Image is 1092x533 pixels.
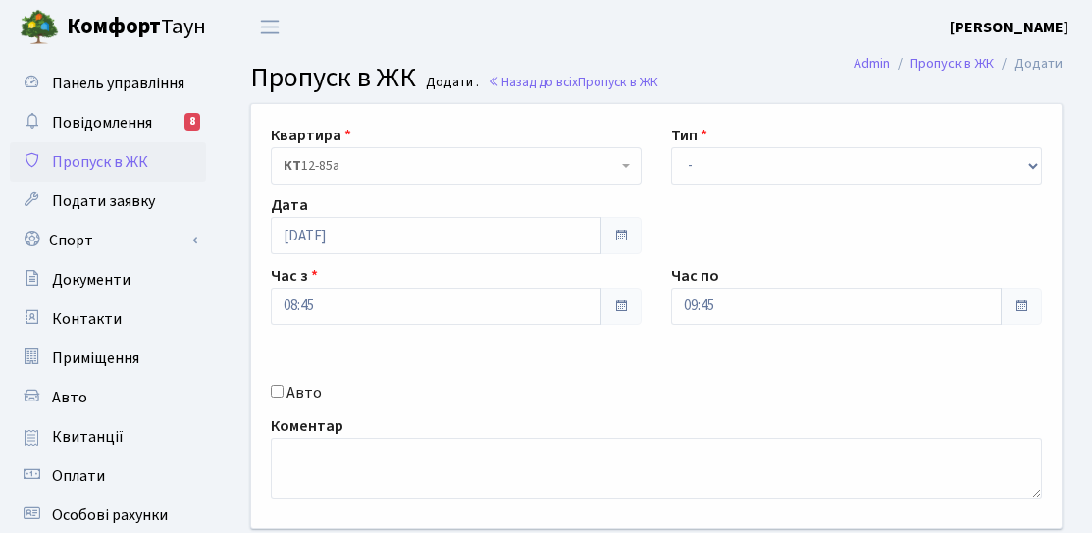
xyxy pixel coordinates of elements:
[422,75,479,91] small: Додати .
[488,73,658,91] a: Назад до всіхПропуск в ЖК
[52,387,87,408] span: Авто
[52,347,139,369] span: Приміщення
[52,73,184,94] span: Панель управління
[10,103,206,142] a: Повідомлення8
[10,142,206,182] a: Пропуск в ЖК
[10,456,206,496] a: Оплати
[10,417,206,456] a: Квитанції
[245,11,294,43] button: Переключити навігацію
[271,414,343,438] label: Коментар
[284,156,301,176] b: КТ
[286,381,322,404] label: Авто
[271,124,351,147] label: Квартира
[52,426,124,448] span: Квитанції
[854,53,890,74] a: Admin
[271,147,642,185] span: <b>КТ</b>&nbsp;&nbsp;&nbsp;&nbsp;12-85а
[10,339,206,378] a: Приміщення
[20,8,59,47] img: logo.png
[10,299,206,339] a: Контакти
[994,53,1063,75] li: Додати
[271,264,318,288] label: Час з
[950,16,1068,39] a: [PERSON_NAME]
[578,73,658,91] span: Пропуск в ЖК
[271,193,308,217] label: Дата
[184,113,200,131] div: 8
[52,112,152,133] span: Повідомлення
[671,124,707,147] label: Тип
[10,260,206,299] a: Документи
[52,465,105,487] span: Оплати
[284,156,617,176] span: <b>КТ</b>&nbsp;&nbsp;&nbsp;&nbsp;12-85а
[67,11,206,44] span: Таун
[250,58,416,97] span: Пропуск в ЖК
[824,43,1092,84] nav: breadcrumb
[10,378,206,417] a: Авто
[950,17,1068,38] b: [PERSON_NAME]
[52,269,130,291] span: Документи
[67,11,161,42] b: Комфорт
[910,53,994,74] a: Пропуск в ЖК
[52,505,168,526] span: Особові рахунки
[52,308,122,330] span: Контакти
[52,151,148,173] span: Пропуск в ЖК
[10,182,206,221] a: Подати заявку
[671,264,719,288] label: Час по
[52,190,155,212] span: Подати заявку
[10,221,206,260] a: Спорт
[10,64,206,103] a: Панель управління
